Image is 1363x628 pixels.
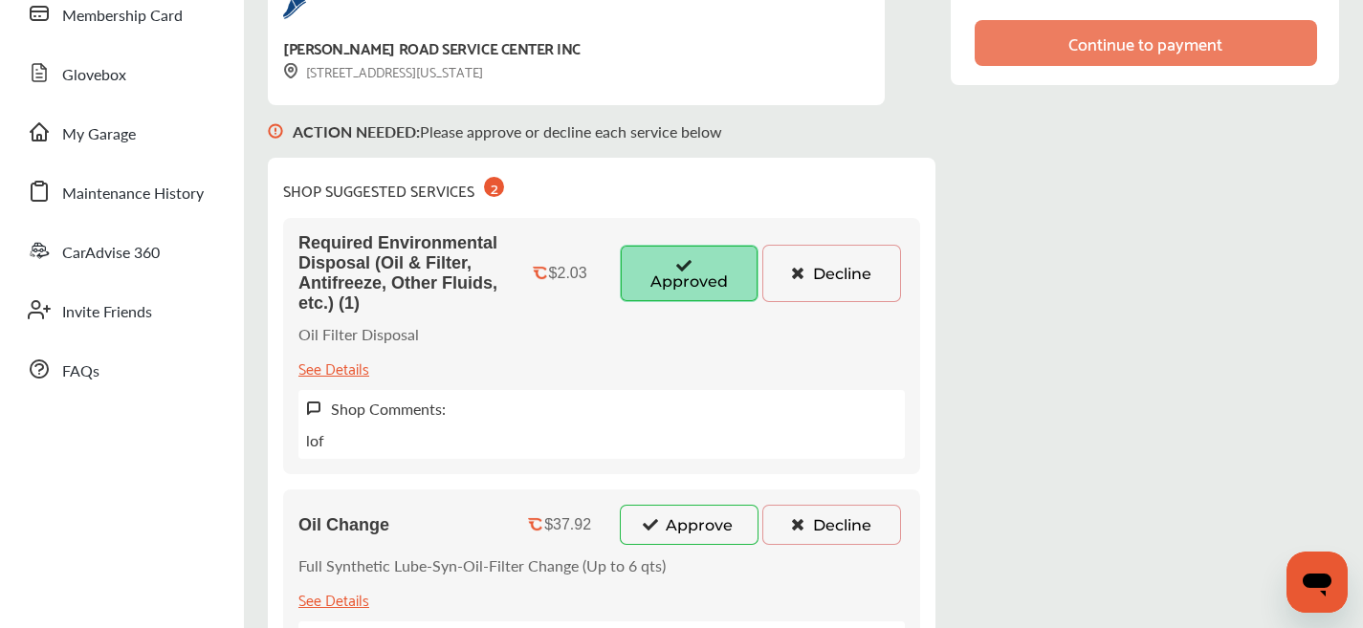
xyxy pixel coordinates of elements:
iframe: Button to launch messaging window [1286,552,1348,613]
div: See Details [298,586,369,612]
a: Glovebox [17,48,225,97]
button: Decline [762,245,901,302]
a: FAQs [17,344,225,394]
span: Membership Card [62,4,183,29]
span: Glovebox [62,63,126,88]
div: 2 [484,177,504,197]
a: CarAdvise 360 [17,226,225,275]
a: My Garage [17,107,225,157]
span: CarAdvise 360 [62,241,160,266]
div: SHOP SUGGESTED SERVICES [283,173,504,203]
span: Oil Change [298,515,389,535]
label: Shop Comments: [331,398,446,420]
p: Full Synthetic Lube-Syn-Oil-Filter Change (Up to 6 qts) [298,554,666,576]
b: ACTION NEEDED : [293,120,420,142]
p: lof [306,429,324,451]
img: svg+xml;base64,PHN2ZyB3aWR0aD0iMTYiIGhlaWdodD0iMTciIHZpZXdCb3g9IjAgMCAxNiAxNyIgZmlsbD0ibm9uZSIgeG... [306,401,321,417]
div: [STREET_ADDRESS][US_STATE] [283,60,483,82]
img: svg+xml;base64,PHN2ZyB3aWR0aD0iMTYiIGhlaWdodD0iMTciIHZpZXdCb3g9IjAgMCAxNiAxNyIgZmlsbD0ibm9uZSIgeG... [283,63,298,79]
img: svg+xml;base64,PHN2ZyB3aWR0aD0iMTYiIGhlaWdodD0iMTciIHZpZXdCb3g9IjAgMCAxNiAxNyIgZmlsbD0ibm9uZSIgeG... [268,105,283,158]
p: Please approve or decline each service below [293,120,722,142]
div: Continue to payment [1068,33,1222,53]
span: FAQs [62,359,99,384]
a: Maintenance History [17,166,225,216]
div: See Details [298,355,369,380]
span: Maintenance History [62,182,204,206]
button: Decline [762,505,901,545]
p: Oil Filter Disposal [298,323,419,345]
div: $37.92 [544,516,591,533]
button: Approve [620,505,758,545]
button: Approved [620,245,758,302]
span: Required Environmental Disposal (Oil & Filter, Antifreeze, Other Fluids, etc.) (1) [298,233,500,314]
div: [PERSON_NAME] ROAD SERVICE CENTER INC [283,34,581,60]
span: Invite Friends [62,300,152,325]
div: $2.03 [549,265,587,282]
a: Invite Friends [17,285,225,335]
span: My Garage [62,122,136,147]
